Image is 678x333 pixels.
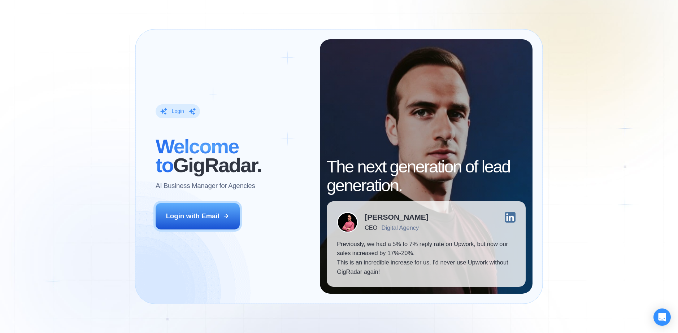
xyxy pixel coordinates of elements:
p: Previously, we had a 5% to 7% reply rate on Upwork, but now our sales increased by 17%-20%. This ... [337,240,516,277]
button: Login with Email [156,203,239,229]
div: Digital Agency [382,224,419,231]
span: Welcome to [156,135,239,176]
p: AI Business Manager for Agencies [156,181,255,190]
h2: The next generation of lead generation. [327,157,526,194]
h2: ‍ GigRadar. [156,137,310,174]
div: Login [172,108,184,115]
div: CEO [365,224,377,231]
div: Open Intercom Messenger [653,308,671,326]
div: [PERSON_NAME] [365,213,429,221]
div: Login with Email [166,211,219,221]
